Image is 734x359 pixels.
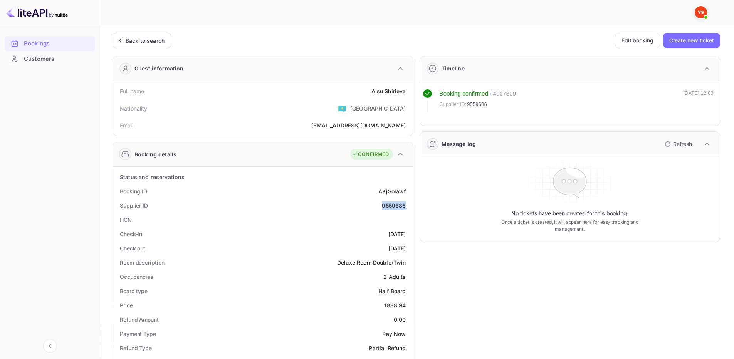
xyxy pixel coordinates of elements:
[369,344,406,352] div: Partial Refund
[126,37,165,45] div: Back to search
[120,216,132,224] div: HCN
[388,230,406,238] div: [DATE]
[43,339,57,353] button: Collapse navigation
[337,258,406,267] div: Deluxe Room Double/Twin
[24,39,91,48] div: Bookings
[120,315,159,324] div: Refund Amount
[120,301,133,309] div: Price
[660,138,695,150] button: Refresh
[442,140,476,148] div: Message log
[120,258,164,267] div: Room description
[120,273,153,281] div: Occupancies
[311,121,406,129] div: [EMAIL_ADDRESS][DOMAIN_NAME]
[120,121,133,129] div: Email
[511,210,628,217] p: No tickets have been created for this booking.
[615,33,660,48] button: Edit booking
[467,101,487,108] span: 9559686
[378,287,406,295] div: Half Board
[24,55,91,64] div: Customers
[120,244,145,252] div: Check out
[5,52,95,67] div: Customers
[120,344,152,352] div: Refund Type
[378,187,406,195] div: AKjSoiawf
[5,36,95,51] div: Bookings
[388,244,406,252] div: [DATE]
[338,101,346,115] span: United States
[442,64,465,72] div: Timeline
[394,315,406,324] div: 0.00
[120,330,156,338] div: Payment Type
[663,33,720,48] button: Create new ticket
[6,6,68,18] img: LiteAPI logo
[384,301,406,309] div: 1888.94
[120,104,148,112] div: Nationality
[683,89,714,112] div: [DATE] 12:03
[695,6,707,18] img: Yandex Support
[352,151,389,158] div: CONFIRMED
[5,36,95,50] a: Bookings
[673,140,692,148] p: Refresh
[120,287,148,295] div: Board type
[350,104,406,112] div: [GEOGRAPHIC_DATA]
[120,87,144,95] div: Full name
[120,230,142,238] div: Check-in
[382,201,406,210] div: 9559686
[134,150,176,158] div: Booking details
[120,187,147,195] div: Booking ID
[383,273,406,281] div: 2 Adults
[440,89,489,98] div: Booking confirmed
[134,64,184,72] div: Guest information
[382,330,406,338] div: Pay Now
[5,52,95,66] a: Customers
[440,101,467,108] span: Supplier ID:
[120,173,185,181] div: Status and reservations
[371,87,406,95] div: Alsu Shirieva
[120,201,148,210] div: Supplier ID
[489,219,650,233] p: Once a ticket is created, it will appear here for easy tracking and management.
[490,89,516,98] div: # 4027309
